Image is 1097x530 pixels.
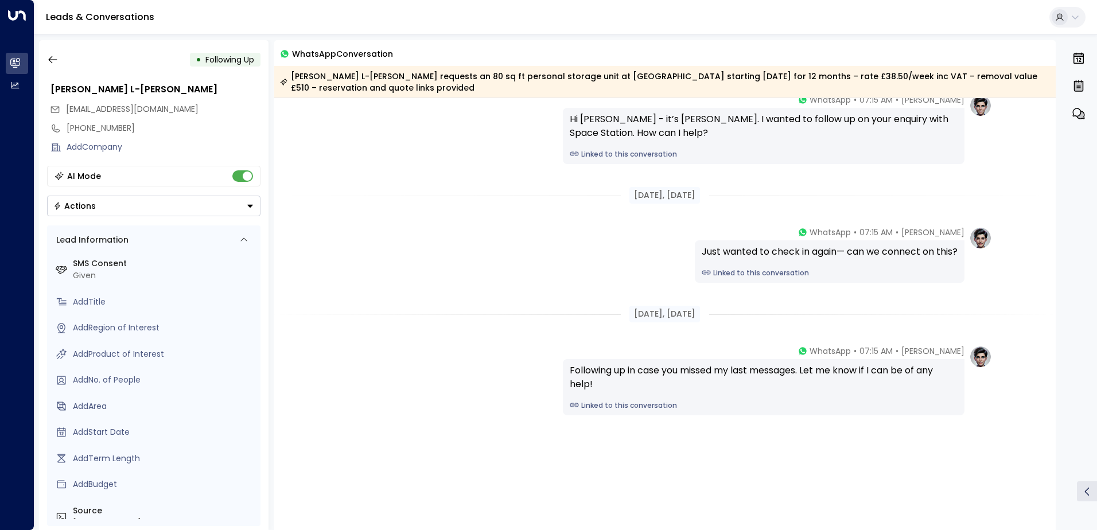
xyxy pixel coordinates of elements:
span: • [854,94,857,106]
span: 07:15 AM [859,345,893,357]
span: • [896,345,898,357]
div: [PHONE_NUMBER] [67,122,260,134]
a: Linked to this conversation [570,149,958,159]
a: Linked to this conversation [702,268,958,278]
div: AI Mode [67,170,101,182]
div: Just wanted to check in again— can we connect on this? [702,245,958,259]
img: profile-logo.png [969,227,992,250]
span: WhatsApp Conversation [292,47,393,60]
span: Following Up [205,54,254,65]
div: Actions [53,201,96,211]
div: • [196,49,201,70]
span: • [854,227,857,238]
span: • [896,94,898,106]
div: [DATE], [DATE] [629,306,700,322]
span: [PERSON_NAME] [901,94,964,106]
label: SMS Consent [73,258,256,270]
div: [DATE], [DATE] [629,187,700,204]
span: • [854,345,857,357]
button: Actions [47,196,260,216]
span: • [896,227,898,238]
div: AddRegion of Interest [73,322,256,334]
a: Linked to this conversation [570,400,958,411]
div: [PERSON_NAME] L-[PERSON_NAME] [50,83,260,96]
div: AddTerm Length [73,453,256,465]
span: [PERSON_NAME] [901,345,964,357]
div: AddCompany [67,141,260,153]
span: bosquehughes@hotmail.co.uk [66,103,199,115]
div: Button group with a nested menu [47,196,260,216]
span: 07:15 AM [859,227,893,238]
div: [PHONE_NUMBER] [73,517,256,529]
span: WhatsApp [810,227,851,238]
span: [EMAIL_ADDRESS][DOMAIN_NAME] [66,103,199,115]
div: Following up in case you missed my last messages. Let me know if I can be of any help! [570,364,958,391]
div: AddProduct of Interest [73,348,256,360]
span: 07:15 AM [859,94,893,106]
div: AddNo. of People [73,374,256,386]
span: [PERSON_NAME] [901,227,964,238]
img: profile-logo.png [969,94,992,117]
a: Leads & Conversations [46,10,154,24]
div: Given [73,270,256,282]
div: AddArea [73,400,256,412]
div: [PERSON_NAME] L-[PERSON_NAME] requests an 80 sq ft personal storage unit at [GEOGRAPHIC_DATA] sta... [280,71,1049,93]
div: AddStart Date [73,426,256,438]
span: WhatsApp [810,94,851,106]
div: AddTitle [73,296,256,308]
label: Source [73,505,256,517]
span: WhatsApp [810,345,851,357]
div: Lead Information [52,234,129,246]
div: AddBudget [73,478,256,490]
img: profile-logo.png [969,345,992,368]
div: Hi [PERSON_NAME] - it’s [PERSON_NAME]. I wanted to follow up on your enquiry with Space Station. ... [570,112,958,140]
